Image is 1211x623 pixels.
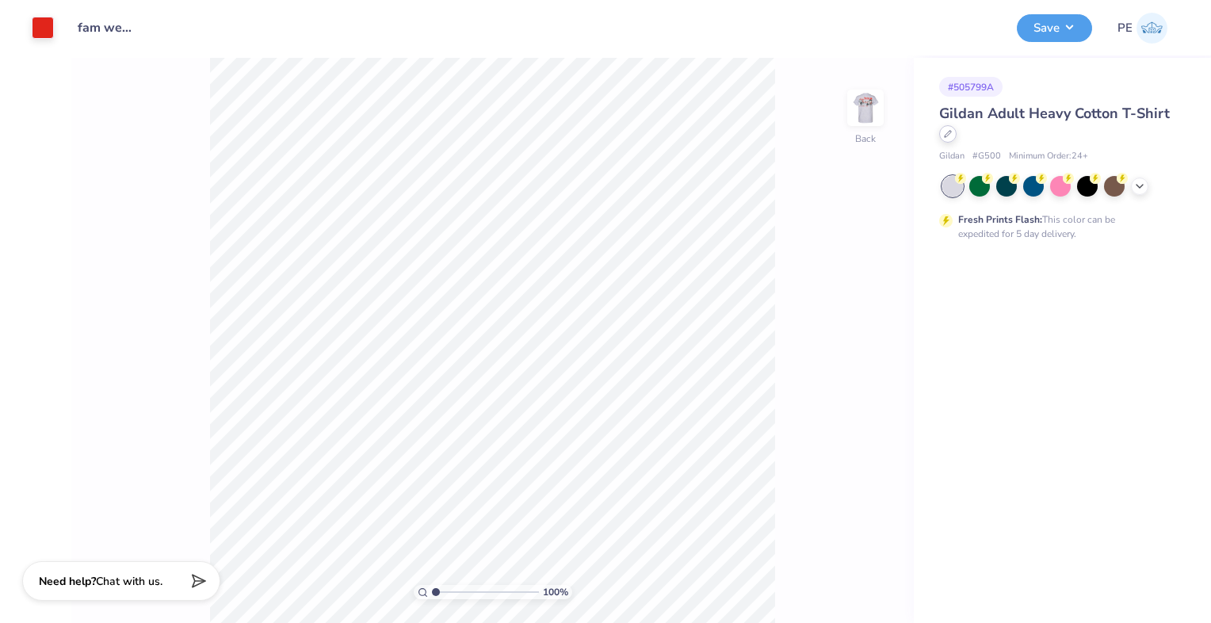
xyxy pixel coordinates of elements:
img: Paige Edwards [1137,13,1167,44]
strong: Fresh Prints Flash: [958,213,1042,226]
span: 100 % [543,585,568,599]
button: Save [1017,14,1092,42]
div: Back [855,132,876,146]
span: Minimum Order: 24 + [1009,150,1088,163]
img: Back [850,92,881,124]
a: PE [1117,13,1167,44]
span: PE [1117,19,1133,37]
input: Untitled Design [66,12,143,44]
strong: Need help? [39,574,96,589]
span: # G500 [972,150,1001,163]
span: Gildan Adult Heavy Cotton T-Shirt [939,104,1170,123]
div: # 505799A [939,77,1003,97]
div: This color can be expedited for 5 day delivery. [958,212,1153,241]
span: Chat with us. [96,574,162,589]
span: Gildan [939,150,965,163]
